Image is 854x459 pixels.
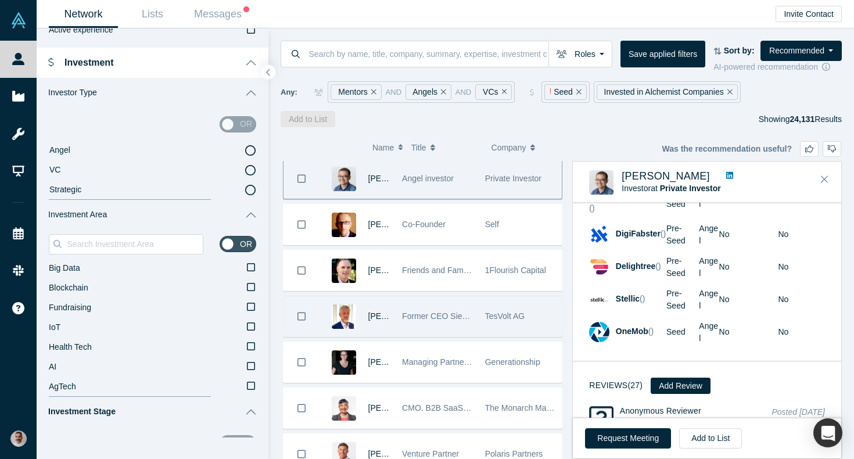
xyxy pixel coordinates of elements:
[724,46,755,55] strong: Sort by:
[49,362,56,371] span: AI
[485,449,543,458] span: Polaris Partners
[402,357,533,367] span: Managing Partner at Generationship
[661,229,666,238] span: ( )
[485,174,541,183] span: Private Investor
[402,174,454,183] span: Angel investor
[37,200,268,230] button: Investment Area
[368,449,435,458] span: [PERSON_NAME]
[372,135,394,160] span: Name
[770,316,825,349] td: No
[49,1,118,28] a: Network
[368,311,435,321] a: [PERSON_NAME]
[719,218,770,251] td: No
[284,388,320,428] button: Bookmark
[616,294,640,303] a: Stellic
[699,284,719,316] td: Angel
[49,303,91,312] span: Fundraising
[589,379,643,392] h3: Reviews (27)
[719,284,770,316] td: No
[699,218,719,251] td: Angel
[622,170,710,182] a: [PERSON_NAME]
[573,85,582,99] button: Remove Filter
[49,165,60,174] span: VC
[548,41,612,67] button: Roles
[648,327,654,336] span: ( )
[485,403,564,413] span: The Monarch Mavens
[49,185,81,194] span: Strategic
[37,78,268,108] button: Investor Type
[816,170,833,189] button: Close
[49,283,88,292] span: Blockchain
[759,111,842,127] div: Showing
[332,396,356,421] img: Sonya Pelia's Profile Image
[790,114,814,124] strong: 24,131
[386,87,401,98] span: and
[455,87,471,98] span: and
[437,85,446,99] button: Remove Filter
[332,304,356,329] img: Ralf Christian's Profile Image
[719,316,770,349] td: No
[760,41,842,61] button: Recommended
[48,407,116,417] span: Investment Stage
[402,220,446,229] span: Co-Founder
[37,397,268,427] button: Investment Stage
[281,111,335,127] button: Add to List
[620,41,705,67] button: Save applied filters
[589,289,609,310] img: Stellic
[66,236,203,252] input: Search Investment Area
[616,229,661,238] span: DigiFabster
[281,87,297,98] span: Any:
[411,135,479,160] button: Title
[368,85,376,99] button: Remove Filter
[776,6,842,22] button: Invite Contact
[544,84,587,100] div: Seed
[372,135,399,160] button: Name
[485,357,540,367] span: Generationship
[49,145,70,155] span: Angel
[485,266,546,275] span: 1Flourish Capital
[616,261,655,271] a: Delightree
[284,205,320,245] button: Bookmark
[662,141,841,157] div: Was the recommendation useful?
[332,350,356,375] img: Rachel Chalmers's Profile Image
[48,210,107,220] span: Investment Area
[589,203,594,213] span: ( )
[49,342,92,352] span: Health Tech
[368,220,435,229] a: [PERSON_NAME]
[402,449,459,458] span: Venture Partner
[790,114,842,124] span: Results
[187,1,256,28] a: Messages
[660,184,721,193] a: Private Investor
[498,85,507,99] button: Remove Filter
[49,24,113,36] span: Active experience
[713,61,842,73] div: AI-powered recommendation
[368,403,435,413] span: [PERSON_NAME]
[666,284,699,316] td: Pre-Seed
[10,12,27,28] img: Alchemist Vault Logo
[666,316,699,349] td: Seed
[49,382,76,391] span: AgTech
[770,251,825,284] td: No
[589,224,609,245] img: DigiFabster
[485,220,499,229] span: Self
[368,266,435,275] span: [PERSON_NAME]
[49,263,80,272] span: Big Data
[620,406,758,416] h4: Anonymous Reviewer
[719,251,770,284] td: No
[589,170,613,195] img: Danny Chee's Profile Image
[284,159,320,199] button: Bookmark
[724,85,733,99] button: Remove Filter
[64,57,113,68] span: Investment
[589,322,609,342] img: OneMob
[616,327,648,336] a: OneMob
[118,1,187,28] a: Lists
[651,378,711,394] button: Add Review
[589,406,613,431] img: Anonymous Reviewer
[699,251,719,284] td: Angel
[770,284,825,316] td: No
